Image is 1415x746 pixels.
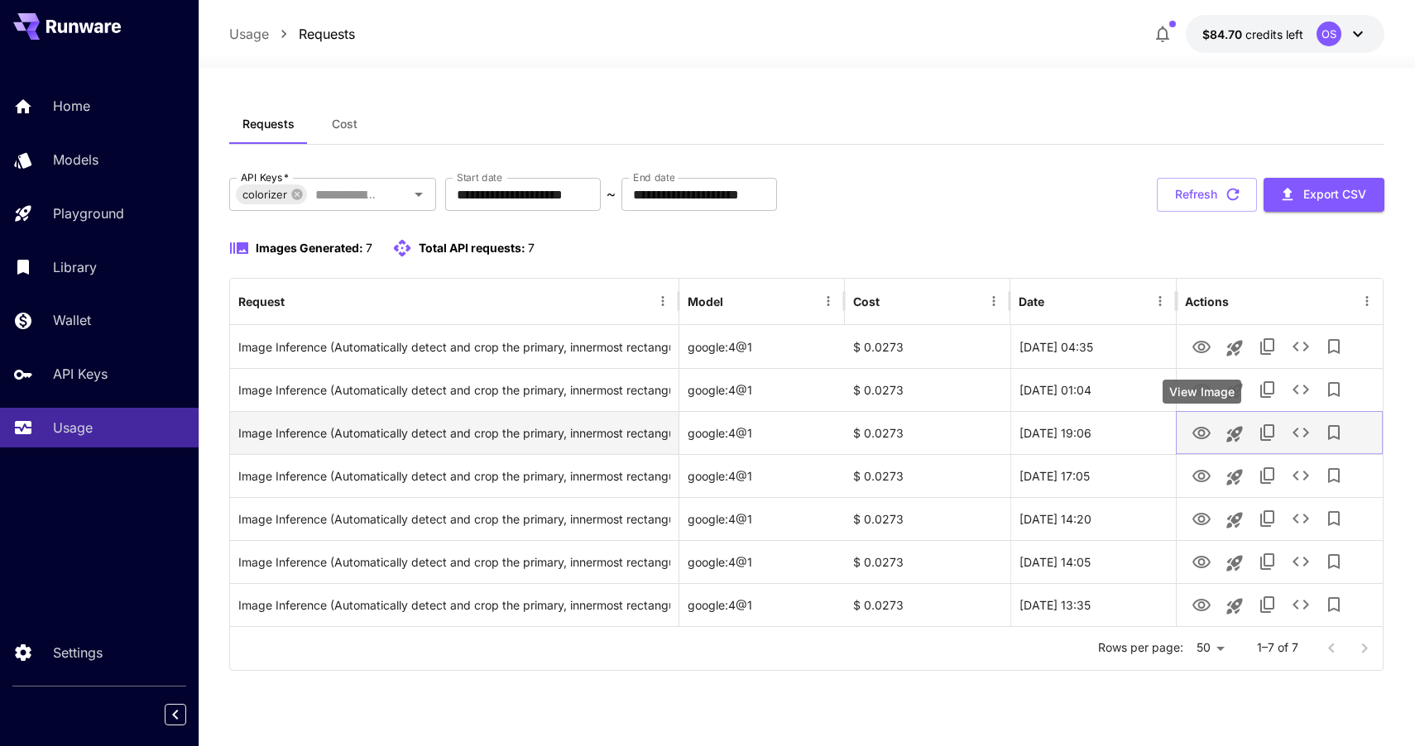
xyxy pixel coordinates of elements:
[1185,458,1218,492] button: View Image
[1010,497,1176,540] div: 27 Aug, 2025 14:20
[679,540,845,583] div: google:4@1
[982,289,1005,313] button: Menu
[1010,583,1176,626] div: 27 Aug, 2025 13:35
[1284,416,1317,449] button: See details
[607,184,616,204] p: ~
[332,117,357,132] span: Cost
[817,289,840,313] button: Menu
[651,289,674,313] button: Menu
[1317,588,1350,621] button: Add to library
[242,117,295,132] span: Requests
[1317,459,1350,492] button: Add to library
[679,454,845,497] div: google:4@1
[1317,22,1341,46] div: OS
[238,584,670,626] div: Click to copy prompt
[236,184,307,204] div: colorizer
[1317,330,1350,363] button: Add to library
[1149,289,1172,313] button: Menu
[1317,373,1350,406] button: Add to library
[1284,373,1317,406] button: See details
[1251,373,1284,406] button: Copy TaskUUID
[1284,330,1317,363] button: See details
[1251,588,1284,621] button: Copy TaskUUID
[1245,27,1303,41] span: credits left
[1317,416,1350,449] button: Add to library
[1185,587,1218,621] button: View Image
[53,96,90,116] p: Home
[165,704,186,725] button: Collapse sidebar
[1284,502,1317,535] button: See details
[679,583,845,626] div: google:4@1
[53,203,124,223] p: Playground
[238,498,670,540] div: Click to copy prompt
[1010,325,1176,368] div: 28 Aug, 2025 04:35
[177,700,199,729] div: Collapse sidebar
[853,294,880,308] div: Cost
[1264,178,1384,212] button: Export CSV
[53,418,93,438] p: Usage
[679,411,845,454] div: google:4@1
[53,257,97,277] p: Library
[1010,540,1176,583] div: 27 Aug, 2025 14:05
[1218,590,1251,623] button: Launch in playground
[1317,545,1350,578] button: Add to library
[1218,375,1251,408] button: Launch in playground
[238,412,670,454] div: Click to copy prompt
[1019,294,1044,308] div: Date
[236,185,294,204] span: colorizer
[366,241,372,255] span: 7
[1284,588,1317,621] button: See details
[1284,545,1317,578] button: See details
[238,369,670,411] div: Click to copy prompt
[1284,459,1317,492] button: See details
[1046,289,1069,313] button: Sort
[53,364,108,384] p: API Keys
[286,289,309,313] button: Sort
[1163,380,1241,404] div: View Image
[679,368,845,411] div: google:4@1
[688,294,723,308] div: Model
[679,325,845,368] div: google:4@1
[1251,330,1284,363] button: Copy TaskUUID
[725,289,748,313] button: Sort
[1218,547,1251,580] button: Launch in playground
[1010,368,1176,411] div: 28 Aug, 2025 01:04
[679,497,845,540] div: google:4@1
[1185,372,1218,406] button: View Image
[633,170,674,184] label: End date
[1251,502,1284,535] button: Copy TaskUUID
[241,170,289,184] label: API Keys
[1010,411,1176,454] div: 27 Aug, 2025 19:06
[1186,15,1384,53] button: $84.69722OS
[1202,26,1303,43] div: $84.69722
[457,170,502,184] label: Start date
[229,24,269,44] a: Usage
[1251,416,1284,449] button: Copy TaskUUID
[299,24,355,44] a: Requests
[1098,639,1183,656] p: Rows per page:
[1355,289,1379,313] button: Menu
[1317,502,1350,535] button: Add to library
[1251,459,1284,492] button: Copy TaskUUID
[845,454,1010,497] div: $ 0.0273
[238,294,285,308] div: Request
[1185,329,1218,363] button: View Image
[238,455,670,497] div: Click to copy prompt
[1157,178,1257,212] button: Refresh
[845,368,1010,411] div: $ 0.0273
[1218,461,1251,494] button: Launch in playground
[1010,454,1176,497] div: 27 Aug, 2025 17:05
[53,150,98,170] p: Models
[845,411,1010,454] div: $ 0.0273
[1251,545,1284,578] button: Copy TaskUUID
[1202,27,1245,41] span: $84.70
[53,310,91,330] p: Wallet
[238,541,670,583] div: Click to copy prompt
[1218,418,1251,451] button: Launch in playground
[881,289,904,313] button: Sort
[1218,504,1251,537] button: Launch in playground
[1257,639,1298,656] p: 1–7 of 7
[1185,544,1218,578] button: View Image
